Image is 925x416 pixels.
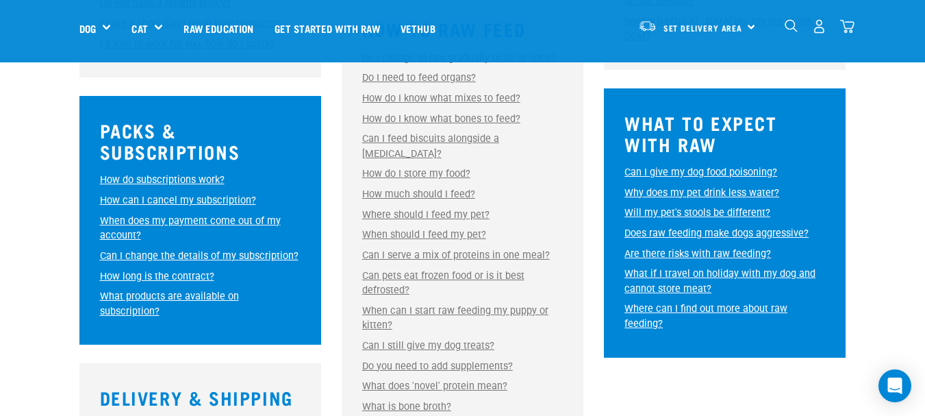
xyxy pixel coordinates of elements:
[362,380,507,392] a: What does 'novel' protein mean?
[624,228,809,239] a: Does raw feeding make dogs aggressive?
[812,19,826,34] img: user.png
[131,21,147,36] a: Cat
[362,113,520,125] a: How do I know what bones to feed?
[362,168,470,180] a: How do I store my food?
[624,303,787,330] a: Where can I find out more about raw feeding?
[100,174,225,186] a: How do subscriptions work?
[840,19,854,34] img: home-icon@2x.png
[624,248,771,260] a: Are there risks with raw feeding?
[173,1,264,56] a: Raw Education
[362,340,494,352] a: Can I still give my dog treats?
[624,268,815,295] a: What if I travel on holiday with my dog and cannot store meat?
[624,167,777,178] a: Can I give my dog food poisoning?
[362,209,490,221] a: Where should I feed my pet?
[390,1,446,56] a: Vethub
[100,271,214,282] a: How long is the contract?
[624,207,770,219] a: Will my pet's stools be different?
[878,369,911,402] div: Open Intercom Messenger
[624,187,779,199] a: Why does my pet drink less water?
[362,188,475,200] a: How much should I feed?
[663,25,743,30] span: Set Delivery Area
[264,1,390,56] a: Get started with Raw
[100,120,301,162] h3: Packs & Subscriptions
[362,229,486,241] a: When should I feed my pet?
[638,20,657,32] img: van-moving.png
[362,93,520,104] a: How do I know what mixes to feed?
[785,19,798,32] img: home-icon-1@2x.png
[100,195,256,206] a: How can I cancel my subscription?
[362,360,513,372] a: Do you need to add supplements?
[362,305,548,332] a: When can I start raw feeding my puppy or kitten?
[624,112,825,154] h3: What to Expect With Raw
[100,215,281,242] a: When does my payment come out of my account?
[362,72,476,84] a: Do I need to feed organs?
[100,291,239,317] a: What products are available on subscription?
[362,52,556,64] a: Do I change to raw gradually or all at once?
[362,133,499,160] a: Can I feed biscuits alongside a [MEDICAL_DATA]?
[79,21,96,36] a: Dog
[362,270,524,297] a: Can pets eat frozen food or is it best defrosted?
[100,250,299,262] a: Can I change the details of my subscription?
[362,249,550,261] a: Can I serve a mix of proteins in one meal?
[362,401,451,413] a: What is bone broth?
[100,387,301,408] h3: Delivery & Shipping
